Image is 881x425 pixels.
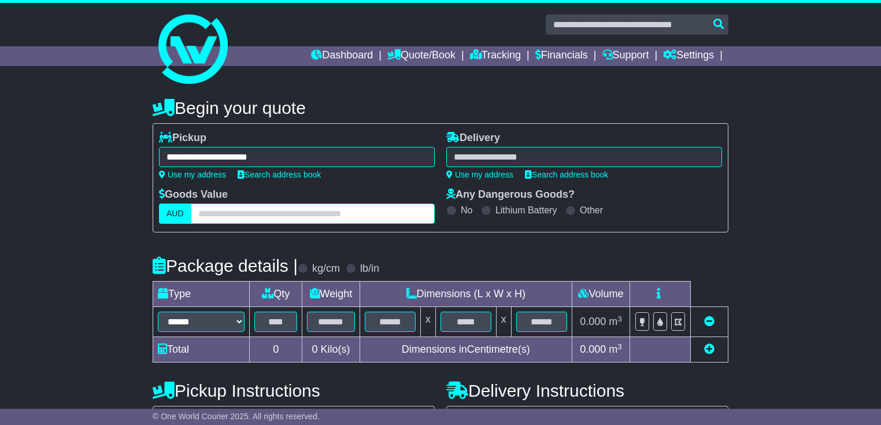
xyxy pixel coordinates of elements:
a: Financials [535,46,588,66]
label: Lithium Battery [495,205,557,216]
a: Settings [663,46,714,66]
a: Tracking [470,46,521,66]
td: Dimensions in Centimetre(s) [360,337,572,363]
span: 0.000 [580,316,606,327]
td: Qty [250,282,302,307]
td: Dimensions (L x W x H) [360,282,572,307]
span: m [609,343,622,355]
sup: 3 [617,315,622,323]
a: Remove this item [704,316,715,327]
a: Search address book [525,170,608,179]
a: Quote/Book [387,46,456,66]
label: lb/in [360,263,379,275]
a: Search address book [238,170,321,179]
label: kg/cm [312,263,340,275]
label: Delivery [446,132,500,145]
a: Support [602,46,649,66]
td: Volume [572,282,630,307]
td: Type [153,282,250,307]
label: Any Dangerous Goods? [446,189,575,201]
span: 0.000 [580,343,606,355]
td: Weight [302,282,360,307]
h4: Delivery Instructions [446,381,728,400]
td: Total [153,337,250,363]
td: Kilo(s) [302,337,360,363]
span: 0 [312,343,317,355]
h4: Begin your quote [153,98,728,117]
span: m [609,316,622,327]
h4: Pickup Instructions [153,381,435,400]
a: Use my address [159,170,226,179]
label: Pickup [159,132,206,145]
td: x [496,307,511,337]
span: © One World Courier 2025. All rights reserved. [153,412,320,421]
label: Goods Value [159,189,228,201]
label: Other [580,205,603,216]
label: No [461,205,472,216]
a: Use my address [446,170,513,179]
td: 0 [250,337,302,363]
a: Add new item [704,343,715,355]
label: AUD [159,204,191,224]
td: x [420,307,435,337]
sup: 3 [617,342,622,351]
a: Dashboard [311,46,373,66]
h4: Package details | [153,256,298,275]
